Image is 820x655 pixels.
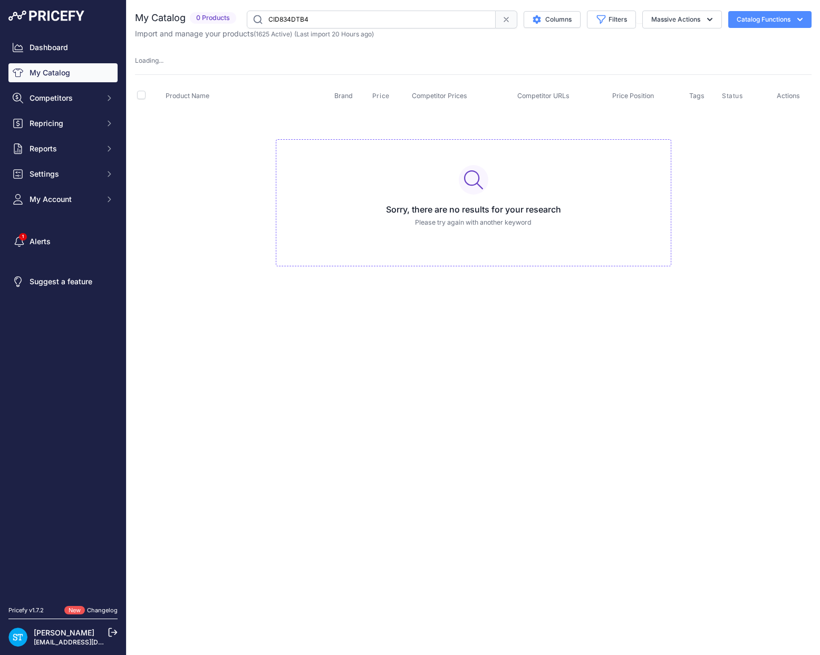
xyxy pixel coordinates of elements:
button: Catalog Functions [728,11,812,28]
a: [EMAIL_ADDRESS][DOMAIN_NAME] [34,638,144,646]
span: Actions [777,92,800,100]
a: Dashboard [8,38,118,57]
span: Product Name [166,92,209,100]
span: Status [722,92,743,100]
button: Settings [8,165,118,184]
p: Please try again with another keyword [285,218,662,228]
span: 0 Products [190,12,236,24]
span: Brand [334,92,353,100]
span: Price [372,92,390,100]
span: Competitor Prices [412,92,467,100]
a: My Catalog [8,63,118,82]
button: Price [372,92,392,100]
span: Settings [30,169,99,179]
div: Pricefy v1.7.2 [8,606,44,615]
a: Changelog [87,606,118,614]
button: Filters [587,11,636,28]
button: Repricing [8,114,118,133]
span: ( ) [254,30,292,38]
button: Massive Actions [642,11,722,28]
span: Competitor URLs [517,92,570,100]
input: Search [247,11,496,28]
span: Competitors [30,93,99,103]
nav: Sidebar [8,38,118,593]
a: [PERSON_NAME] [34,628,94,637]
a: Alerts [8,232,118,251]
h3: Sorry, there are no results for your research [285,203,662,216]
button: Competitors [8,89,118,108]
h2: My Catalog [135,11,186,25]
span: (Last import 20 Hours ago) [294,30,374,38]
button: Columns [524,11,581,28]
a: Suggest a feature [8,272,118,291]
span: My Account [30,194,99,205]
button: Reports [8,139,118,158]
span: ... [159,56,163,64]
span: Repricing [30,118,99,129]
button: Status [722,92,745,100]
span: New [64,606,85,615]
p: Import and manage your products [135,28,374,39]
span: Loading [135,56,163,64]
button: My Account [8,190,118,209]
span: Tags [689,92,705,100]
img: Pricefy Logo [8,11,84,21]
a: 1625 Active [256,30,290,38]
span: Price Position [612,92,654,100]
span: Reports [30,143,99,154]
